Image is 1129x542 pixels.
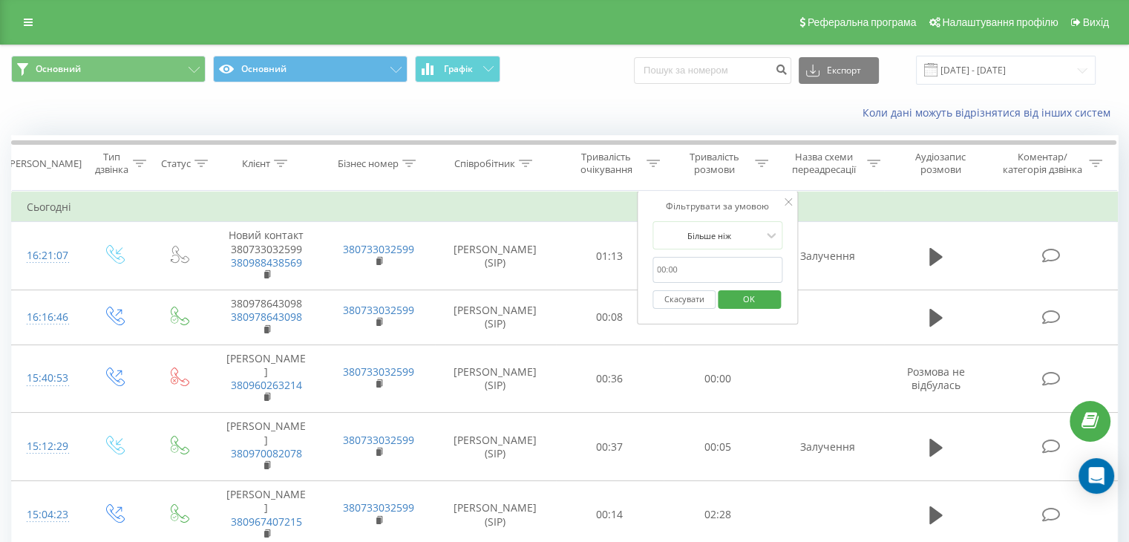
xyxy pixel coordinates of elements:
[1079,458,1114,494] div: Open Intercom Messenger
[863,105,1118,120] a: Коли дані можуть відрізнятися вiд інших систем
[771,222,883,290] td: Залучення
[556,413,664,481] td: 00:37
[210,222,322,290] td: Новий контакт 380733032599
[664,345,771,413] td: 00:00
[343,433,414,447] a: 380733032599
[942,16,1058,28] span: Налаштування профілю
[27,432,66,461] div: 15:12:29
[435,222,556,290] td: [PERSON_NAME] (SIP)
[652,199,783,214] div: Фільтрувати за умовою
[785,151,863,176] div: Назва схеми переадресації
[343,303,414,317] a: 380733032599
[27,364,66,393] div: 15:40:53
[415,56,500,82] button: Графік
[998,151,1085,176] div: Коментар/категорія дзвінка
[231,515,302,529] a: 380967407215
[556,345,664,413] td: 00:36
[231,255,302,270] a: 380988438569
[652,290,716,309] button: Скасувати
[652,257,783,283] input: 00:00
[1083,16,1109,28] span: Вихід
[799,57,879,84] button: Експорт
[664,413,771,481] td: 00:05
[728,287,770,310] span: OK
[556,222,664,290] td: 01:13
[7,157,82,170] div: [PERSON_NAME]
[343,242,414,256] a: 380733032599
[210,413,322,481] td: [PERSON_NAME]
[12,192,1118,222] td: Сьогодні
[454,157,515,170] div: Співробітник
[435,345,556,413] td: [PERSON_NAME] (SIP)
[11,56,206,82] button: Основний
[435,290,556,345] td: [PERSON_NAME] (SIP)
[210,290,322,345] td: 380978643098
[343,500,414,515] a: 380733032599
[161,157,191,170] div: Статус
[94,151,128,176] div: Тип дзвінка
[213,56,408,82] button: Основний
[907,365,965,392] span: Розмова не відбулась
[231,446,302,460] a: 380970082078
[556,290,664,345] td: 00:08
[808,16,917,28] span: Реферальна програма
[569,151,644,176] div: Тривалість очікування
[634,57,791,84] input: Пошук за номером
[677,151,751,176] div: Тривалість розмови
[242,157,270,170] div: Клієнт
[718,290,781,309] button: OK
[27,500,66,529] div: 15:04:23
[231,378,302,392] a: 380960263214
[897,151,984,176] div: Аудіозапис розмови
[27,303,66,332] div: 16:16:46
[343,365,414,379] a: 380733032599
[210,345,322,413] td: [PERSON_NAME]
[444,64,473,74] span: Графік
[27,241,66,270] div: 16:21:07
[36,63,81,75] span: Основний
[771,413,883,481] td: Залучення
[231,310,302,324] a: 380978643098
[435,413,556,481] td: [PERSON_NAME] (SIP)
[338,157,399,170] div: Бізнес номер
